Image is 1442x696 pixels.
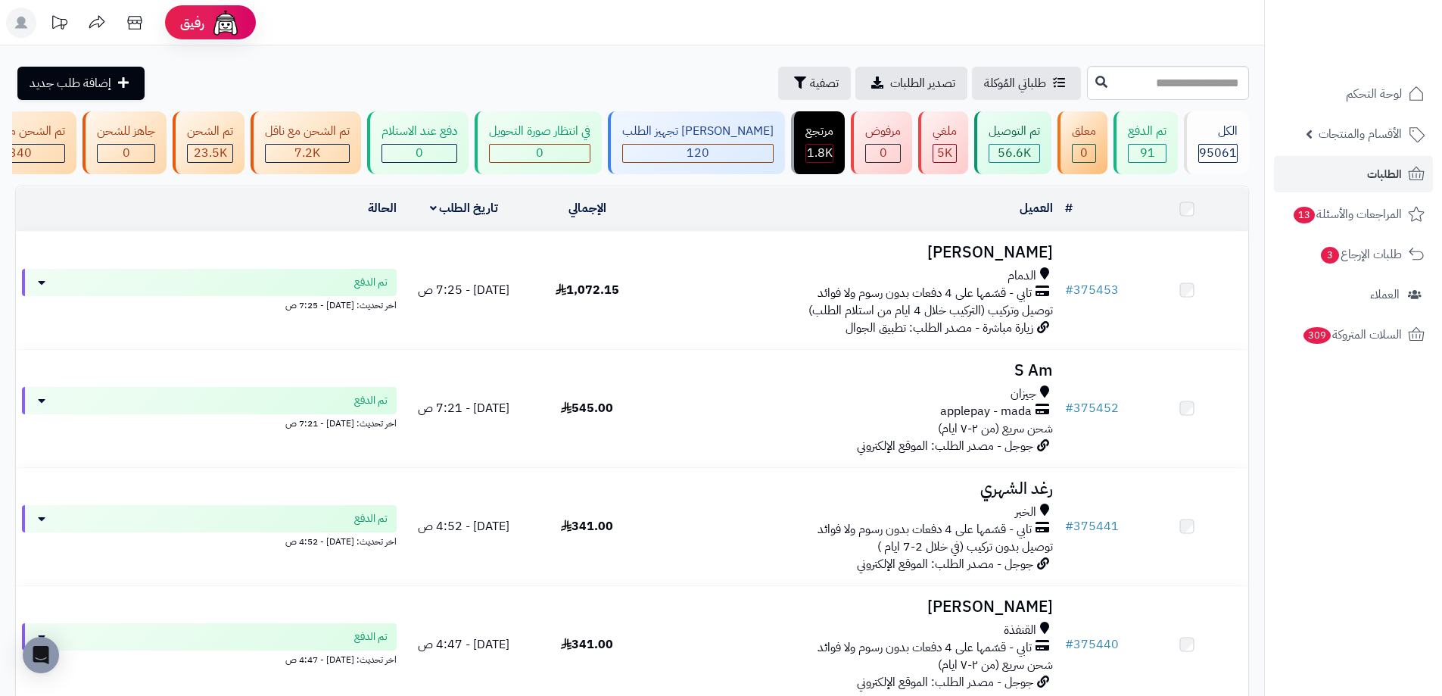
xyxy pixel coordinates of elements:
span: # [1065,517,1073,535]
span: شحن سريع (من ٢-٧ ايام) [938,656,1053,674]
a: تم الدفع 91 [1110,111,1181,174]
a: تم الشحن مع ناقل 7.2K [248,111,364,174]
div: دفع عند الاستلام [382,123,457,140]
span: جيزان [1011,385,1036,403]
span: 56.6K [998,144,1031,162]
span: الدمام [1008,267,1036,285]
a: #375453 [1065,281,1119,299]
span: 341.00 [561,635,613,654]
span: الأقسام والمنتجات [1319,123,1402,145]
span: # [1065,281,1073,299]
div: 91 [1129,145,1166,162]
span: [DATE] - 4:52 ص [418,517,509,535]
div: 0 [866,145,900,162]
span: [DATE] - 7:25 ص [418,281,509,299]
span: 545.00 [561,399,613,417]
a: ملغي 5K [915,111,971,174]
a: مرتجع 1.8K [788,111,848,174]
span: تم الدفع [354,393,388,408]
span: زيارة مباشرة - مصدر الطلب: تطبيق الجوال [846,319,1033,337]
span: جوجل - مصدر الطلب: الموقع الإلكتروني [857,555,1033,573]
div: 0 [382,145,456,162]
span: # [1065,635,1073,654]
div: 7223 [266,145,349,162]
span: 0 [123,144,130,162]
span: 5K [937,144,952,162]
span: الطلبات [1367,164,1402,185]
span: 309 [1303,326,1331,344]
div: 0 [1073,145,1095,162]
span: العملاء [1370,284,1400,305]
a: #375441 [1065,517,1119,535]
a: الإجمالي [568,199,606,217]
span: جوجل - مصدر الطلب: الموقع الإلكتروني [857,437,1033,455]
h3: [PERSON_NAME] [655,598,1053,616]
div: ملغي [933,123,957,140]
div: اخر تحديث: [DATE] - 4:52 ص [22,532,397,548]
a: لوحة التحكم [1274,76,1433,112]
a: الكل95061 [1181,111,1252,174]
span: 3 [1320,246,1339,264]
span: تم الدفع [354,511,388,526]
span: 91 [1140,144,1155,162]
div: Open Intercom Messenger [23,637,59,673]
a: المراجعات والأسئلة13 [1274,196,1433,233]
h3: رغد الشهري [655,480,1053,498]
a: الحالة [368,199,397,217]
div: تم الشحن مع ناقل [265,123,350,140]
div: 0 [490,145,590,162]
div: تم التوصيل [989,123,1040,140]
span: طلبات الإرجاع [1319,244,1402,265]
a: جاهز للشحن 0 [79,111,170,174]
span: 1.8K [807,144,833,162]
span: رفيق [180,14,204,32]
span: 0 [1080,144,1088,162]
a: تم التوصيل 56.6K [971,111,1054,174]
a: طلباتي المُوكلة [972,67,1081,100]
span: تابي - قسّمها على 4 دفعات بدون رسوم ولا فوائد [818,521,1032,538]
a: العميل [1020,199,1053,217]
h3: [PERSON_NAME] [655,244,1053,261]
span: تابي - قسّمها على 4 دفعات بدون رسوم ولا فوائد [818,285,1032,302]
span: # [1065,399,1073,417]
span: طلباتي المُوكلة [984,74,1046,92]
span: تم الدفع [354,629,388,645]
div: 56628 [989,145,1039,162]
span: 0 [416,144,423,162]
span: السلات المتروكة [1302,324,1402,345]
span: 1,072.15 [556,281,619,299]
a: معلق 0 [1054,111,1110,174]
span: 23.5K [194,144,227,162]
span: 0 [880,144,887,162]
img: ai-face.png [210,8,241,38]
div: جاهز للشحن [97,123,155,140]
span: المراجعات والأسئلة [1292,204,1402,225]
span: لوحة التحكم [1346,83,1402,105]
span: [DATE] - 7:21 ص [418,399,509,417]
a: تصدير الطلبات [855,67,967,100]
div: 4975 [933,145,956,162]
div: تم الدفع [1128,123,1166,140]
div: 0 [98,145,154,162]
button: تصفية [778,67,851,100]
a: تم الشحن 23.5K [170,111,248,174]
div: مرتجع [805,123,833,140]
div: 1811 [806,145,833,162]
div: مرفوض [865,123,901,140]
a: دفع عند الاستلام 0 [364,111,472,174]
span: 0 [536,144,543,162]
span: 341.00 [561,517,613,535]
span: 120 [687,144,709,162]
span: تصدير الطلبات [890,74,955,92]
span: تابي - قسّمها على 4 دفعات بدون رسوم ولا فوائد [818,639,1032,657]
span: 13 [1293,206,1316,223]
span: شحن سريع (من ٢-٧ ايام) [938,420,1053,438]
span: توصيل وتركيب (التركيب خلال 4 ايام من استلام الطلب) [808,301,1053,320]
span: تم الدفع [354,275,388,290]
span: [DATE] - 4:47 ص [418,635,509,654]
a: في انتظار صورة التحويل 0 [472,111,605,174]
a: إضافة طلب جديد [17,67,145,100]
span: applepay - mada [940,403,1032,420]
a: تاريخ الطلب [430,199,499,217]
a: العملاء [1274,276,1433,313]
